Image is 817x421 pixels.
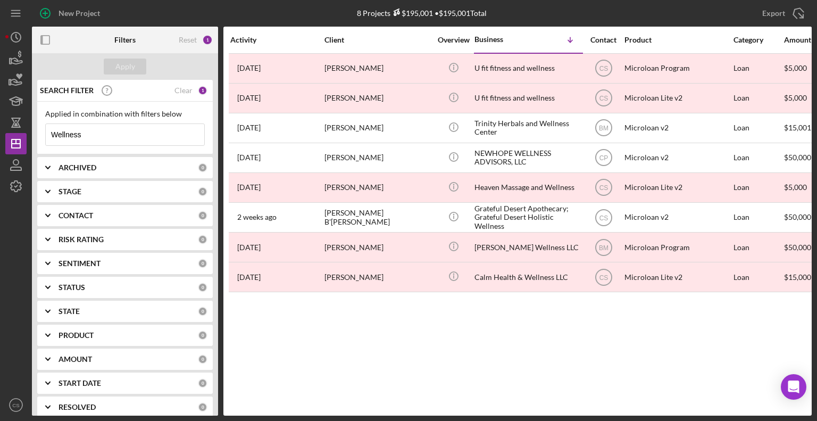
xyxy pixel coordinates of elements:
b: CONTACT [59,211,93,220]
div: Microloan v2 [624,114,731,142]
div: [PERSON_NAME] [324,144,431,172]
div: 0 [198,187,207,196]
div: [PERSON_NAME] [324,174,431,202]
div: NEWHOPE WELLNESS ADVISORS, LLC [474,144,581,172]
div: 1 [202,35,213,45]
div: New Project [59,3,100,24]
b: START DATE [59,379,101,387]
time: 2025-09-12 18:15 [237,213,277,221]
div: Contact [583,36,623,44]
div: Microloan Lite v2 [624,263,731,291]
div: Product [624,36,731,44]
div: Heaven Massage and Wellness [474,174,581,202]
b: RESOLVED [59,403,96,411]
div: 0 [198,259,207,268]
div: Reset [179,36,197,44]
time: 2024-09-20 22:26 [237,183,261,192]
time: 2024-07-03 22:05 [237,123,261,132]
b: AMOUNT [59,355,92,364]
div: Microloan v2 [624,203,731,232]
div: Loan [733,144,783,172]
div: Business [474,35,528,44]
div: [PERSON_NAME] [324,54,431,82]
b: STATUS [59,283,85,292]
text: CS [599,65,608,72]
time: 2022-09-19 18:14 [237,243,261,252]
div: Grateful Desert Apothecary; Grateful Desert Holistic Wellness [474,203,581,232]
b: PRODUCT [59,331,94,340]
div: Loan [733,114,783,142]
b: Filters [114,36,136,44]
time: 2024-08-30 00:34 [237,153,261,162]
div: U fit fitness and wellness [474,54,581,82]
time: 2024-02-21 18:47 [237,64,261,72]
div: 0 [198,211,207,220]
div: Loan [733,84,783,112]
div: Microloan Program [624,233,731,261]
div: Loan [733,54,783,82]
text: BM [599,244,608,251]
b: SENTIMENT [59,259,101,268]
div: Loan [733,233,783,261]
div: Microloan v2 [624,144,731,172]
div: 0 [198,307,207,316]
button: Apply [104,59,146,75]
div: Calm Health & Wellness LLC [474,263,581,291]
div: Open Intercom Messenger [781,374,806,400]
text: CS [12,402,19,408]
div: Activity [230,36,323,44]
div: Loan [733,203,783,232]
text: CS [599,184,608,192]
div: [PERSON_NAME] B'[PERSON_NAME] [324,203,431,232]
div: Loan [733,174,783,202]
div: 0 [198,283,207,292]
div: 1 [198,86,207,95]
div: 0 [198,354,207,364]
div: $195,001 [390,9,433,18]
div: U fit fitness and wellness [474,84,581,112]
button: CS [5,394,27,416]
time: 2025-05-08 23:36 [237,273,261,282]
b: STAGE [59,187,81,196]
div: Microloan Lite v2 [624,84,731,112]
div: [PERSON_NAME] [324,84,431,112]
div: 8 Projects • $195,001 Total [357,9,487,18]
b: ARCHIVED [59,163,96,172]
text: CS [599,274,608,281]
div: Overview [433,36,473,44]
div: 0 [198,402,207,412]
div: 0 [198,235,207,244]
div: [PERSON_NAME] [324,114,431,142]
div: Microloan Lite v2 [624,174,731,202]
div: Client [324,36,431,44]
text: CS [599,95,608,102]
div: Export [762,3,785,24]
div: Clear [174,86,193,95]
b: STATE [59,307,80,316]
b: RISK RATING [59,235,104,244]
div: 0 [198,378,207,388]
text: CS [599,214,608,221]
time: 2024-02-21 22:04 [237,94,261,102]
b: SEARCH FILTER [40,86,94,95]
div: Microloan Program [624,54,731,82]
text: BM [599,125,608,132]
div: Applied in combination with filters below [45,110,205,118]
div: [PERSON_NAME] Wellness LLC [474,233,581,261]
div: 0 [198,331,207,340]
div: Category [733,36,783,44]
div: 0 [198,163,207,172]
button: Export [752,3,812,24]
div: [PERSON_NAME] [324,233,431,261]
span: $50,000 [784,212,811,221]
div: Loan [733,263,783,291]
div: Apply [115,59,135,75]
div: Trinity Herbals and Wellness Center [474,114,581,142]
button: New Project [32,3,111,24]
text: CP [599,154,608,162]
div: [PERSON_NAME] [324,263,431,291]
